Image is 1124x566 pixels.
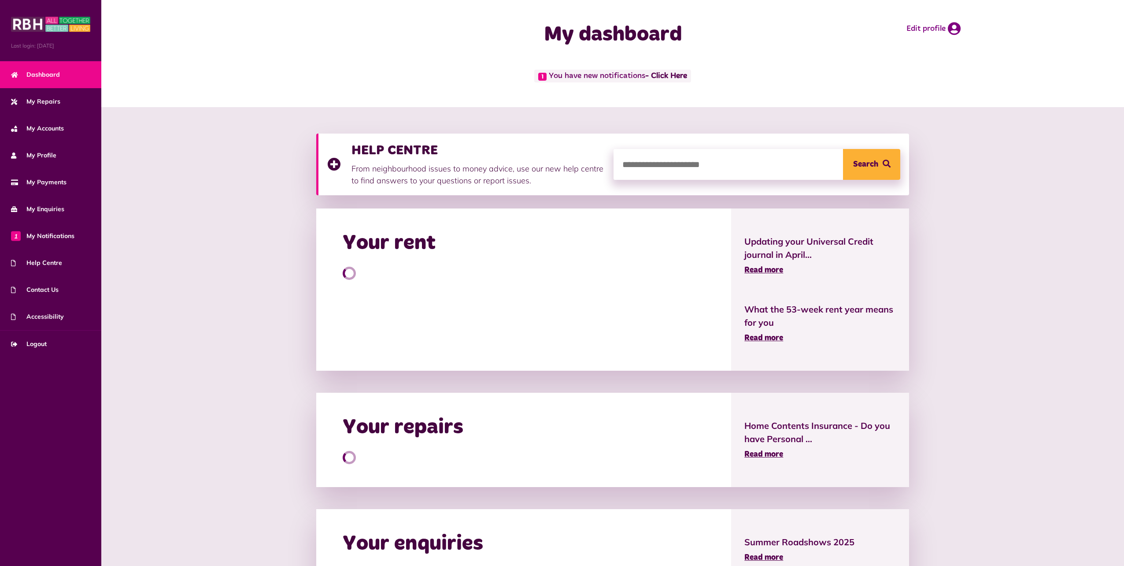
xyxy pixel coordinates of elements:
span: My Notifications [11,231,74,241]
p: From neighbourhood issues to money advice, use our new help centre to find answers to your questi... [351,163,605,186]
a: Summer Roadshows 2025 Read more [744,536,896,564]
span: You have new notifications [534,70,691,82]
span: Logout [11,339,47,349]
a: Edit profile [906,22,961,35]
h1: My dashboard [436,22,789,48]
span: My Profile [11,151,56,160]
h2: Your repairs [343,415,463,440]
span: Last login: [DATE] [11,42,90,50]
span: What the 53-week rent year means for you [744,303,896,329]
img: MyRBH [11,15,90,33]
span: Read more [744,451,783,458]
span: My Repairs [11,97,60,106]
h3: HELP CENTRE [351,142,605,158]
span: Dashboard [11,70,60,79]
span: 1 [11,231,21,241]
span: Updating your Universal Credit journal in April... [744,235,896,261]
h2: Your rent [343,231,436,256]
span: Home Contents Insurance - Do you have Personal ... [744,419,896,446]
a: What the 53-week rent year means for you Read more [744,303,896,344]
a: Home Contents Insurance - Do you have Personal ... Read more [744,419,896,461]
span: Help Centre [11,258,62,268]
h2: Your enquiries [343,531,483,557]
span: Summer Roadshows 2025 [744,536,896,549]
button: Search [843,149,900,180]
span: Contact Us [11,285,59,294]
span: Read more [744,334,783,342]
span: Read more [744,554,783,562]
span: Read more [744,266,783,274]
a: Updating your Universal Credit journal in April... Read more [744,235,896,276]
span: Accessibility [11,312,64,321]
span: My Payments [11,178,67,187]
span: 1 [538,73,547,81]
span: My Enquiries [11,205,64,214]
a: - Click Here [645,72,687,80]
span: My Accounts [11,124,64,133]
span: Search [853,149,878,180]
